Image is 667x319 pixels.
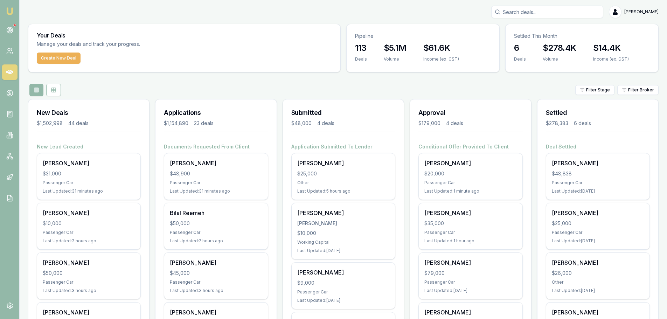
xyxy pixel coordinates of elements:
[418,108,522,118] h3: Approval
[43,288,135,293] div: Last Updated: 3 hours ago
[170,230,262,235] div: Passenger Car
[291,143,395,150] h4: Application Submitted To Lender
[297,209,389,217] div: [PERSON_NAME]
[552,258,644,267] div: [PERSON_NAME]
[43,238,135,244] div: Last Updated: 3 hours ago
[446,120,463,127] div: 4 deals
[628,87,654,93] span: Filter Broker
[43,188,135,194] div: Last Updated: 31 minutes ago
[170,288,262,293] div: Last Updated: 3 hours ago
[424,209,516,217] div: [PERSON_NAME]
[424,270,516,277] div: $79,000
[424,288,516,293] div: Last Updated: [DATE]
[37,143,141,150] h4: New Lead Created
[317,120,334,127] div: 4 deals
[164,143,268,150] h4: Documents Requested From Client
[384,42,407,54] h3: $5.1M
[424,238,516,244] div: Last Updated: 1 hour ago
[297,230,389,237] div: $10,000
[164,120,188,127] div: $1,154,890
[423,42,459,54] h3: $61.6K
[297,268,389,277] div: [PERSON_NAME]
[297,298,389,303] div: Last Updated: [DATE]
[291,120,312,127] div: $48,000
[586,87,610,93] span: Filter Stage
[170,209,262,217] div: Bilal Reemeh
[384,56,407,62] div: Volume
[43,308,135,317] div: [PERSON_NAME]
[43,279,135,285] div: Passenger Car
[552,220,644,227] div: $25,000
[424,308,516,317] div: [PERSON_NAME]
[424,279,516,285] div: Passenger Car
[194,120,214,127] div: 23 deals
[37,53,81,64] button: Create New Deal
[424,220,516,227] div: $35,000
[297,180,389,186] div: Other
[355,33,491,40] p: Pipeline
[514,56,526,62] div: Deals
[170,159,262,167] div: [PERSON_NAME]
[552,238,644,244] div: Last Updated: [DATE]
[574,120,591,127] div: 6 deals
[297,220,389,227] div: [PERSON_NAME]
[297,170,389,177] div: $25,000
[543,42,576,54] h3: $278.4K
[43,258,135,267] div: [PERSON_NAME]
[552,308,644,317] div: [PERSON_NAME]
[297,240,389,245] div: Working Capital
[170,308,262,317] div: [PERSON_NAME]
[43,159,135,167] div: [PERSON_NAME]
[37,120,63,127] div: $1,502,998
[170,270,262,277] div: $45,000
[43,230,135,235] div: Passenger Car
[546,143,650,150] h4: Deal Settled
[424,230,516,235] div: Passenger Car
[593,56,629,62] div: Income (ex. GST)
[514,33,650,40] p: Settled This Month
[543,56,576,62] div: Volume
[43,170,135,177] div: $31,000
[37,33,332,38] h3: Your Deals
[575,85,614,95] button: Filter Stage
[170,220,262,227] div: $50,000
[552,279,644,285] div: Other
[491,6,603,18] input: Search deals
[291,108,395,118] h3: Submitted
[617,85,659,95] button: Filter Broker
[418,120,440,127] div: $179,000
[170,188,262,194] div: Last Updated: 31 minutes ago
[424,258,516,267] div: [PERSON_NAME]
[424,188,516,194] div: Last Updated: 1 minute ago
[297,279,389,286] div: $9,000
[552,288,644,293] div: Last Updated: [DATE]
[170,238,262,244] div: Last Updated: 2 hours ago
[170,279,262,285] div: Passenger Car
[68,120,89,127] div: 44 deals
[297,188,389,194] div: Last Updated: 5 hours ago
[424,180,516,186] div: Passenger Car
[424,170,516,177] div: $20,000
[355,56,367,62] div: Deals
[170,180,262,186] div: Passenger Car
[170,170,262,177] div: $48,900
[297,289,389,295] div: Passenger Car
[552,209,644,217] div: [PERSON_NAME]
[624,9,659,15] span: [PERSON_NAME]
[37,40,216,48] p: Manage your deals and track your progress.
[424,159,516,167] div: [PERSON_NAME]
[546,120,568,127] div: $278,383
[514,42,526,54] h3: 6
[43,270,135,277] div: $50,000
[297,248,389,254] div: Last Updated: [DATE]
[423,56,459,62] div: Income (ex. GST)
[552,270,644,277] div: $26,000
[418,143,522,150] h4: Conditional Offer Provided To Client
[43,209,135,217] div: [PERSON_NAME]
[552,170,644,177] div: $48,838
[552,188,644,194] div: Last Updated: [DATE]
[37,108,141,118] h3: New Deals
[593,42,629,54] h3: $14.4K
[43,180,135,186] div: Passenger Car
